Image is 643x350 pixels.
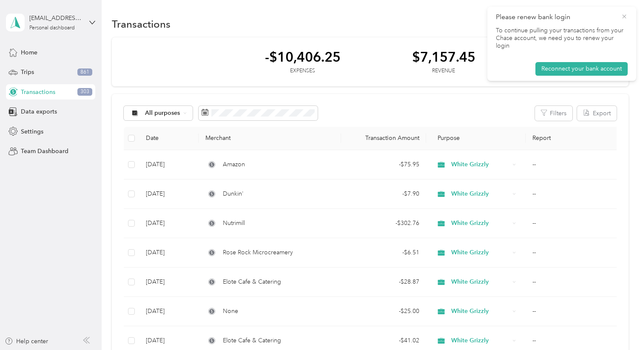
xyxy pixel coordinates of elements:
[223,219,245,228] span: Nutrimill
[577,106,617,121] button: Export
[451,189,509,199] span: White Grizzly
[139,179,199,209] td: [DATE]
[5,337,48,346] button: Help center
[139,267,199,297] td: [DATE]
[526,179,620,209] td: --
[451,160,509,169] span: White Grizzly
[496,27,628,50] p: To continue pulling your transactions from your Chase account, we need you to renew your login
[223,307,238,316] span: None
[535,62,628,76] button: Reconnect your bank account
[348,277,420,287] div: - $28.87
[348,160,420,169] div: - $75.95
[223,336,281,345] span: Elote Cafe & Catering
[265,67,341,75] div: Expenses
[21,88,55,97] span: Transactions
[139,297,199,326] td: [DATE]
[145,110,180,116] span: All purposes
[21,48,37,57] span: Home
[412,67,475,75] div: Revenue
[451,219,509,228] span: White Grizzly
[77,88,92,96] span: 303
[29,26,75,31] div: Personal dashboard
[21,68,34,77] span: Trips
[526,127,620,150] th: Report
[348,189,420,199] div: - $7.90
[112,20,171,28] h1: Transactions
[29,14,83,23] div: [EMAIL_ADDRESS][DOMAIN_NAME]
[223,189,244,199] span: Dunkin'
[341,127,427,150] th: Transaction Amount
[348,307,420,316] div: - $25.00
[139,127,199,150] th: Date
[451,336,509,345] span: White Grizzly
[139,209,199,238] td: [DATE]
[77,68,92,76] span: 861
[535,106,572,121] button: Filters
[526,209,620,238] td: --
[526,150,620,179] td: --
[265,49,341,64] div: -$10,406.25
[451,248,509,257] span: White Grizzly
[21,147,68,156] span: Team Dashboard
[21,107,57,116] span: Data exports
[451,307,509,316] span: White Grizzly
[412,49,475,64] div: $7,157.45
[223,160,245,169] span: Amazon
[526,238,620,267] td: --
[199,127,341,150] th: Merchant
[451,277,509,287] span: White Grizzly
[21,127,43,136] span: Settings
[348,248,420,257] div: - $6.51
[595,302,643,350] iframe: Everlance-gr Chat Button Frame
[223,248,293,257] span: Rose Rock Microcreamery
[139,238,199,267] td: [DATE]
[348,336,420,345] div: - $41.02
[223,277,281,287] span: Elote Cafe & Catering
[433,134,460,142] span: Purpose
[526,267,620,297] td: --
[348,219,420,228] div: - $302.76
[496,12,615,23] p: Please renew bank login
[139,150,199,179] td: [DATE]
[526,297,620,326] td: --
